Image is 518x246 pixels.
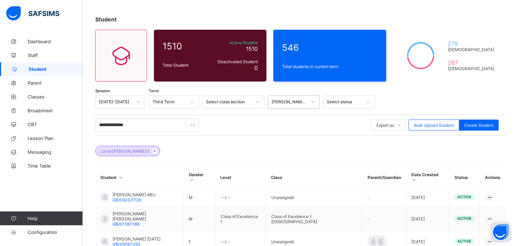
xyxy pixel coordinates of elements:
span: Total students in current term [282,64,377,69]
span: Export as [377,123,394,128]
span: Student [95,16,117,23]
td: Unassigned [266,188,362,207]
th: Parent/Guardian [362,167,406,188]
th: Actions [480,167,506,188]
span: 267 [448,59,497,66]
span: [PERSON_NAME] [PERSON_NAME] [113,211,178,221]
th: Class [266,167,362,188]
span: Create Student [464,123,493,128]
i: Sort in Ascending Order [411,177,417,182]
div: Total Student [161,61,207,69]
th: Student [96,167,184,188]
td: M [184,207,215,231]
span: Time Table [28,163,83,169]
span: Classes [28,94,83,100]
span: CBT [28,122,83,127]
span: Dashboard [28,39,83,44]
i: Sort in Ascending Order [118,175,124,180]
span: Bulk Upload Student [414,123,454,128]
span: 546 [282,42,377,53]
img: safsims [6,6,59,21]
th: Level [215,167,266,188]
span: 1510 [163,41,206,51]
td: Class of Excellence 1 [DEMOGRAPHIC_DATA] [266,207,362,231]
span: Messaging [28,149,83,155]
td: M [184,188,215,207]
span: Student [29,66,83,72]
span: [PERSON_NAME] ABU [113,192,156,197]
span: Active Student [209,40,258,45]
td: [DATE] [406,188,449,207]
span: 1510 [246,45,258,52]
i: Sort in Ascending Order [189,177,195,182]
button: Open asap [490,222,511,243]
div: [DATE]-[DATE] [99,100,133,105]
span: [PERSON_NAME] [DATE] [113,236,160,242]
div: Select status [327,100,362,105]
span: active [457,195,471,199]
td: Class of Excellence 1 [215,207,266,231]
td: --/-- [215,188,266,207]
span: 0 [254,64,258,71]
span: Parent [28,80,83,86]
th: Date Created [406,167,449,188]
th: Gender [184,167,215,188]
span: Lesson Plan [28,135,83,141]
span: Staff [28,53,83,58]
span: Level: [PERSON_NAME] 6 [101,149,149,154]
span: 279 [448,40,497,47]
div: [PERSON_NAME] 6 [272,100,307,105]
span: active [457,216,471,221]
div: Third Term [153,100,186,105]
span: [DEMOGRAPHIC_DATA] [448,66,497,71]
span: Help [28,216,82,221]
span: [DEMOGRAPHIC_DATA] [448,47,497,52]
span: GB/0923/1736 [113,197,141,202]
span: Term [149,88,159,93]
span: GB/0118/1188 [113,221,139,227]
span: Session [95,88,110,93]
th: Status [449,167,480,188]
td: [DATE] [406,207,449,231]
span: Broadsheet [28,108,83,113]
span: Configuration [28,229,82,235]
div: Select class section [206,100,252,105]
span: Deactivated Student [209,59,258,64]
span: active [457,239,471,244]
